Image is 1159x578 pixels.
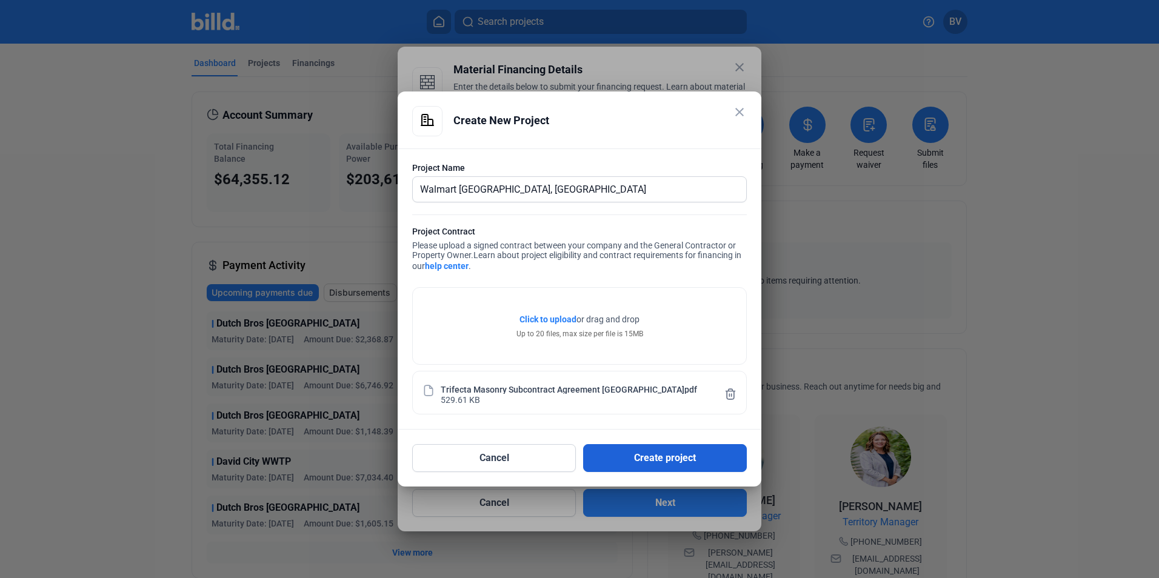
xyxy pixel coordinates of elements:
a: help center [425,261,469,271]
button: Cancel [412,444,576,472]
div: Project Name [412,162,747,174]
mat-icon: close [732,105,747,119]
div: Create New Project [453,106,747,135]
span: Click to upload [519,314,576,324]
button: Create project [583,444,747,472]
div: Project Contract [412,225,747,241]
div: Trifecta Masonry Subcontract Agreement [GEOGRAPHIC_DATA]pdf [441,384,697,394]
div: 529.61 KB [441,394,480,404]
span: Learn about project eligibility and contract requirements for financing in our . [412,250,741,271]
div: Up to 20 files, max size per file is 15MB [516,328,643,339]
div: Please upload a signed contract between your company and the General Contractor or Property Owner. [412,225,747,275]
span: or drag and drop [576,313,640,325]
